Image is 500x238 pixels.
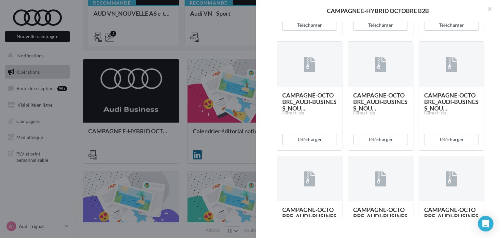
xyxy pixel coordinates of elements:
[282,110,337,116] div: Format: zip
[282,20,337,31] button: Télécharger
[353,20,408,31] button: Télécharger
[282,206,337,226] span: CAMPAGNE-OCTOBRE_AUDI-BUSINESS_NOU...
[424,206,479,226] span: CAMPAGNE-OCTOBRE_AUDI-BUSINESS_NOU...
[353,110,408,116] div: Format: zip
[353,92,408,112] span: CAMPAGNE-OCTOBRE_AUDI-BUSINESS_NOU...
[353,134,408,145] button: Télécharger
[424,134,479,145] button: Télécharger
[282,134,337,145] button: Télécharger
[282,92,337,112] span: CAMPAGNE-OCTOBRE_AUDI-BUSINESS_NOU...
[478,216,493,231] div: Open Intercom Messenger
[424,110,479,116] div: Format: zip
[353,206,408,226] span: CAMPAGNE-OCTOBRE_AUDI-BUSINESS_NOU...
[266,8,490,14] div: CAMPAGNE E-HYBRID OCTOBRE B2B
[424,92,479,112] span: CAMPAGNE-OCTOBRE_AUDI-BUSINESS_NOU...
[424,20,479,31] button: Télécharger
